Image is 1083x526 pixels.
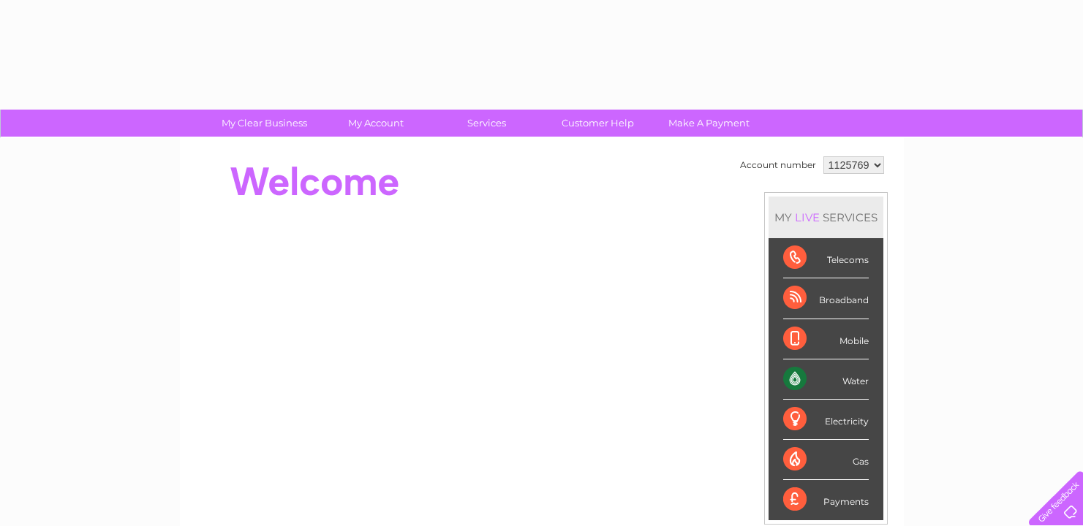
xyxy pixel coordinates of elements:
div: Payments [783,480,869,519]
div: Electricity [783,400,869,440]
div: Broadband [783,278,869,319]
a: Make A Payment [649,110,769,137]
a: Services [426,110,547,137]
td: Account number [736,153,820,178]
div: Telecoms [783,238,869,278]
a: Customer Help [537,110,658,137]
div: Water [783,359,869,400]
div: Gas [783,440,869,480]
div: Mobile [783,319,869,359]
div: MY SERVICES [769,197,883,238]
div: LIVE [792,210,823,224]
a: My Account [315,110,436,137]
a: My Clear Business [204,110,325,137]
